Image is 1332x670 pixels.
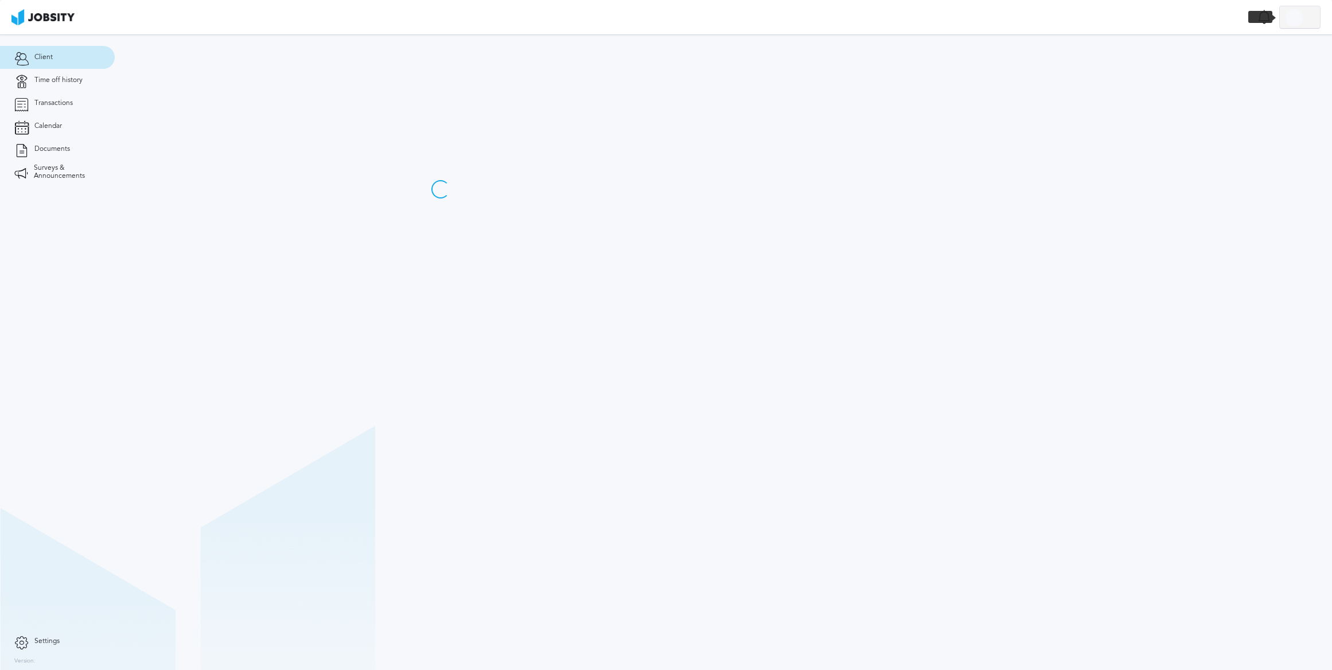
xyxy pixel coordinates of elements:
span: Settings [34,637,60,645]
span: Calendar [34,122,62,130]
span: Time off history [34,76,83,84]
span: Documents [34,145,70,153]
span: Surveys & Announcements [34,164,100,180]
img: ab4bad089aa723f57921c736e9817d99.png [11,9,75,25]
span: Transactions [34,99,73,107]
span: Client [34,53,53,61]
label: Version: [14,658,36,665]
